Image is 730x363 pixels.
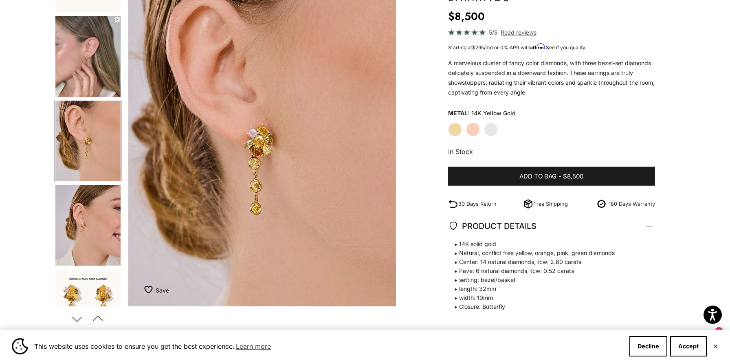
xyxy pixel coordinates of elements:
span: 14K solid gold [448,240,647,249]
img: wishlist [144,286,156,294]
button: Go to item 5 [55,100,121,182]
span: Pave: 6 natural diamonds, tcw: 0.52 carats [448,266,647,275]
span: Affirm [530,44,545,50]
img: #YellowGold #WhiteGold #RoseGold [55,185,121,266]
p: * At [GEOGRAPHIC_DATA], we exclusively use natural diamonds, resulting in slight variations in si... [448,240,647,347]
p: 180 Days Warranty [609,200,655,208]
button: Accept [670,336,707,356]
span: Starting at /mo or 0% APR with . [448,44,585,51]
variant-option-value: 14K Yellow Gold [471,107,516,119]
button: Go to item 7 [55,269,121,351]
button: Decline [629,336,667,356]
p: Free Shipping [533,200,568,208]
button: Go to item 4 [55,15,121,98]
span: 5/5 [489,28,497,37]
button: Add to bag-$8,500 [448,167,655,186]
a: See if you qualify - Learn more about Affirm Financing (opens in modal) [546,44,585,51]
span: Natural, conflict free yellow, orange, pink, green diamonds [448,249,647,257]
img: #YellowGold #RoseGold #WhiteGold [55,16,121,97]
a: Learn more [235,340,272,352]
p: 30 Days Return [458,200,497,208]
span: $8,500 [563,172,583,182]
span: Read reviews [501,28,537,37]
span: Add to bag [519,172,556,182]
span: This website uses cookies to ensure you get the best experience. [34,340,623,352]
span: Center: 14 natural diamonds, tcw: 2.60 carats [448,257,647,266]
img: Cookie banner [12,338,28,354]
span: width: 10mm [448,293,647,302]
button: Close [713,344,718,349]
p: In Stock [448,146,655,157]
span: PRODUCT DETAILS [448,219,537,233]
span: length: 32mm [448,284,647,293]
a: 5/5 Read reviews [448,28,655,37]
p: A marvelous cluster of fancy color diamonds, with three bezel-set diamonds delicately suspended i... [448,58,655,97]
summary: PRODUCT DETAILS [448,211,655,241]
span: $295 [472,44,484,51]
span: setting: bezel/basket [448,275,647,284]
legend: Metal: [448,107,470,119]
button: Go to item 6 [55,184,121,266]
img: #YellowGold [55,270,121,350]
sale-price: $8,500 [448,8,485,24]
button: Add to Wishlist [144,282,169,298]
span: Closure: Butterfly [448,302,647,311]
img: #YellowGold #WhiteGold #RoseGold [55,101,121,181]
